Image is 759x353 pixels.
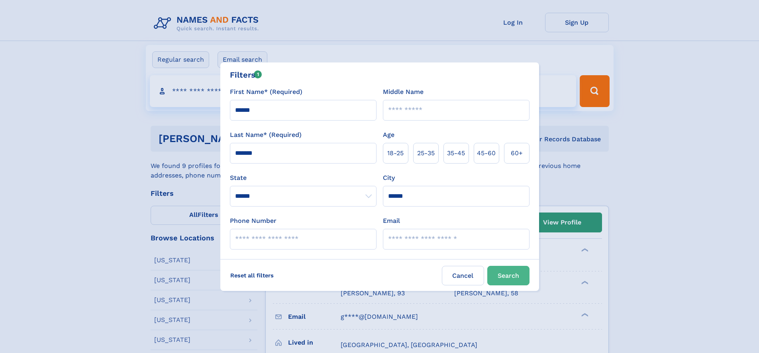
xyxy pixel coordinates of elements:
span: 45‑60 [477,148,496,158]
label: Cancel [442,266,484,285]
label: Last Name* (Required) [230,130,302,140]
div: Filters [230,69,262,81]
button: Search [487,266,530,285]
label: Middle Name [383,87,424,97]
label: Age [383,130,394,140]
label: State [230,173,377,183]
span: 35‑45 [447,148,465,158]
label: City [383,173,395,183]
label: Reset all filters [225,266,279,285]
label: Email [383,216,400,226]
label: Phone Number [230,216,277,226]
label: First Name* (Required) [230,87,302,97]
span: 60+ [511,148,523,158]
span: 18‑25 [387,148,404,158]
span: 25‑35 [417,148,435,158]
